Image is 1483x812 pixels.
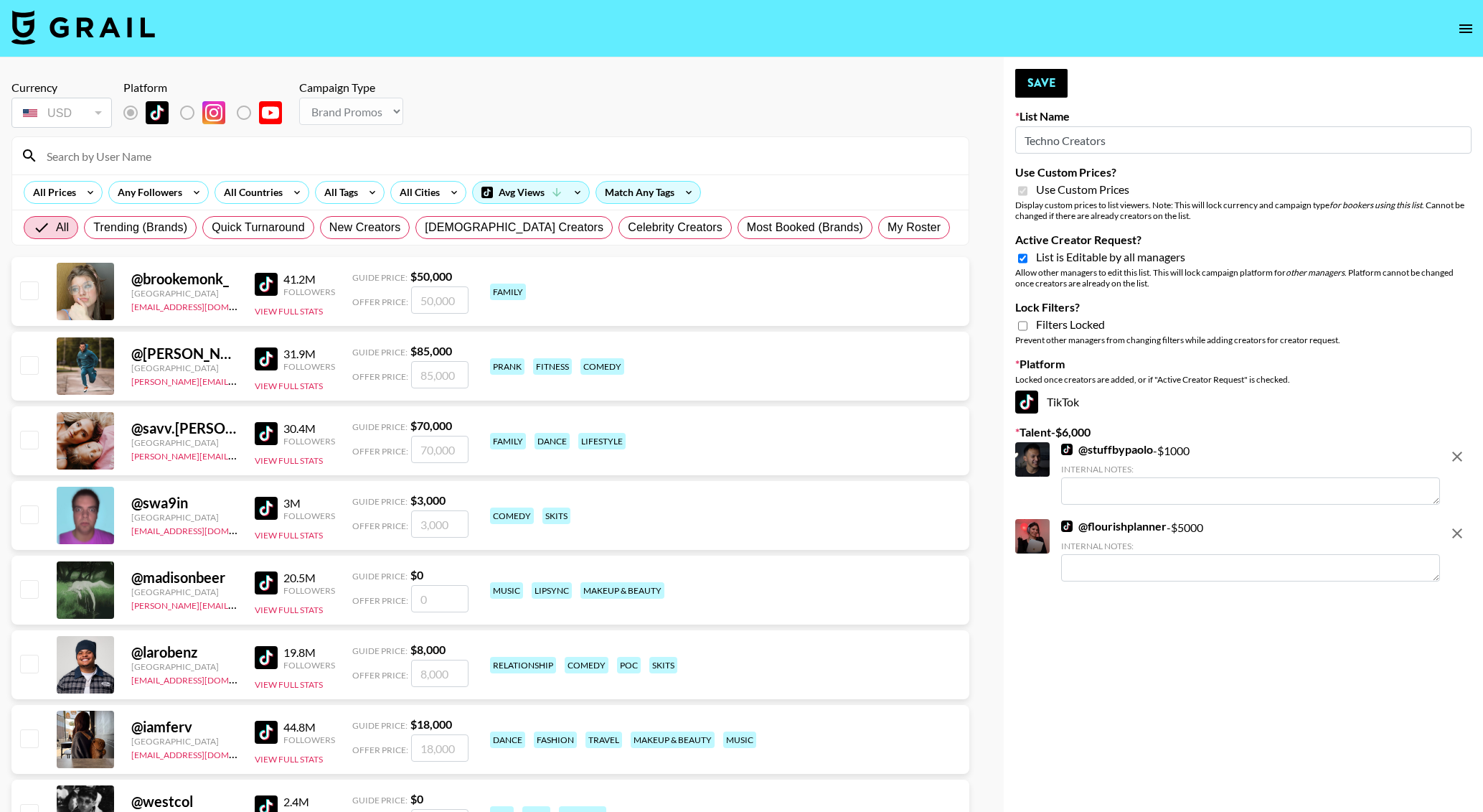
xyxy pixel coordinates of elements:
input: 18,000 [411,734,469,762]
img: TikTok [255,571,278,594]
div: All Countries [215,182,286,203]
div: comedy [490,508,534,524]
div: lifestyle [578,433,626,449]
span: Guide Price: [352,347,408,358]
div: [GEOGRAPHIC_DATA] [131,363,237,373]
div: All Tags [316,182,361,203]
span: List is Editable by all managers [1036,250,1185,264]
label: Active Creator Request? [1015,233,1472,247]
span: Offer Price: [352,595,408,606]
a: @stuffbypaolo [1061,442,1153,457]
div: - $ 1000 [1061,442,1440,505]
img: Instagram [202,101,225,124]
span: Filters Locked [1036,317,1105,332]
img: TikTok [255,273,278,296]
img: TikTok [1061,444,1073,455]
span: Guide Price: [352,720,408,731]
img: TikTok [146,101,169,124]
div: Any Followers [109,182,185,203]
div: Campaign Type [299,80,403,95]
div: 2.4M [283,795,335,809]
div: Allow other managers to edit this list. This will lock campaign platform for . Platform cannot be... [1015,267,1472,289]
input: 8,000 [411,660,469,687]
div: music [490,582,523,599]
div: [GEOGRAPHIC_DATA] [131,288,237,299]
div: 41.2M [283,272,335,286]
button: remove [1443,519,1472,548]
button: View Full Stats [255,530,323,541]
span: Offer Price: [352,371,408,382]
span: Most Booked (Brands) [747,219,863,236]
div: 31.9M [283,347,335,361]
input: 70,000 [411,436,469,463]
span: Offer Price: [352,745,408,755]
span: Offer Price: [352,446,408,457]
div: List locked to TikTok. [123,98,293,128]
strong: $ 70,000 [410,419,452,432]
div: @ larobenz [131,643,237,661]
div: @ iamferv [131,718,237,736]
label: Talent - $ 6,000 [1015,425,1472,439]
div: 3M [283,496,335,510]
button: View Full Stats [255,306,323,317]
button: View Full Stats [255,455,323,466]
div: family [490,433,526,449]
div: 20.5M [283,571,335,585]
div: Locked once creators are added, or if "Active Creator Request" is checked. [1015,374,1472,385]
img: Grail Talent [11,10,155,45]
div: Followers [283,585,335,596]
span: Guide Price: [352,571,408,582]
div: USD [14,101,109,126]
input: 3,000 [411,510,469,538]
input: 85,000 [411,361,469,388]
div: [GEOGRAPHIC_DATA] [131,587,237,597]
div: music [723,732,756,748]
div: Display custom prices to list viewers. Note: This will lock currency and campaign type . Cannot b... [1015,200,1472,221]
span: Guide Price: [352,421,408,432]
div: Followers [283,286,335,297]
div: 44.8M [283,720,335,734]
button: View Full Stats [255,605,323,615]
div: Match Any Tags [596,182,700,203]
img: TikTok [255,347,278,370]
span: Guide Price: [352,795,408,806]
div: @ swa9in [131,494,237,512]
img: TikTok [255,721,278,744]
div: Platform [123,80,293,95]
img: YouTube [259,101,282,124]
img: TikTok [255,646,278,669]
div: skits [649,657,677,673]
div: Internal Notes: [1061,541,1440,551]
div: All Prices [24,182,79,203]
span: Celebrity Creators [628,219,722,236]
span: New Creators [329,219,401,236]
div: relationship [490,657,556,673]
div: Prevent other managers from changing filters while adding creators for creator request. [1015,335,1472,345]
div: Followers [283,660,335,671]
strong: $ 18,000 [410,717,452,731]
div: Internal Notes: [1061,464,1440,475]
span: Guide Price: [352,645,408,656]
div: dance [535,433,570,449]
input: Search by User Name [38,144,960,167]
em: other managers [1286,267,1345,278]
button: remove [1443,442,1472,471]
button: open drawer [1451,14,1480,43]
div: - $ 5000 [1061,519,1440,582]
div: TikTok [1015,391,1472,414]
div: Currency is locked to USD [11,95,112,131]
div: Followers [283,734,335,745]
img: TikTok [255,422,278,445]
span: Use Custom Prices [1036,182,1129,197]
div: Followers [283,361,335,372]
label: Platform [1015,357,1472,371]
div: prank [490,358,524,375]
span: [DEMOGRAPHIC_DATA] Creators [425,219,603,236]
a: [EMAIL_ADDRESS][DOMAIN_NAME] [131,672,276,686]
div: @ savv.[PERSON_NAME] [131,419,237,437]
div: @ madisonbeer [131,569,237,587]
span: Offer Price: [352,521,408,531]
div: dance [490,732,525,748]
div: fitness [533,358,572,375]
div: fashion [534,732,577,748]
